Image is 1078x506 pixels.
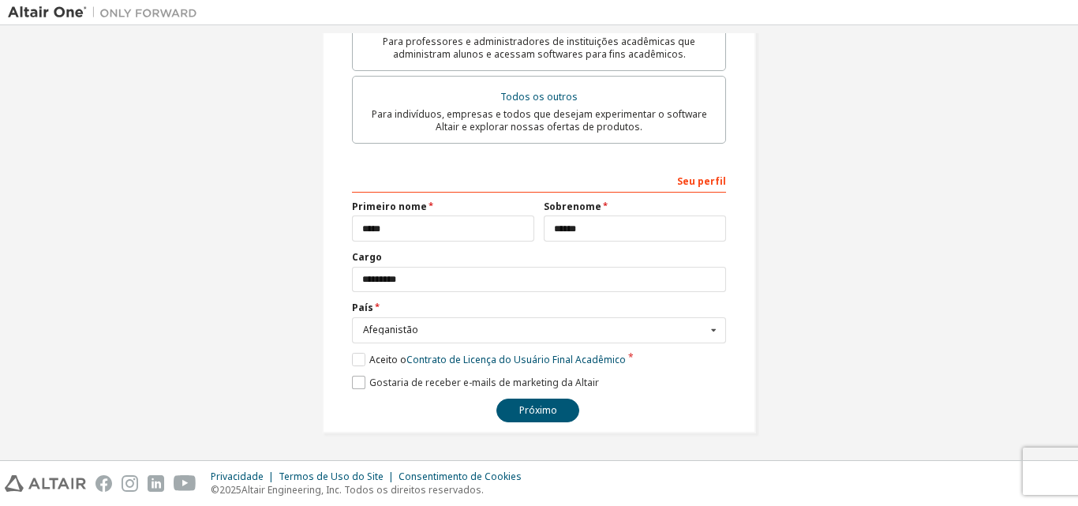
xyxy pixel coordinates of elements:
font: Consentimento de Cookies [399,470,522,483]
font: Aceito o [369,353,406,366]
img: instagram.svg [122,475,138,492]
font: Cargo [352,250,382,264]
img: linkedin.svg [148,475,164,492]
img: Altair Um [8,5,205,21]
button: Próximo [496,399,579,422]
font: © [211,483,219,497]
font: Contrato de Licença do Usuário Final [406,353,573,366]
font: Afeganistão [363,323,418,336]
font: Próximo [519,403,557,417]
font: Termos de Uso do Site [279,470,384,483]
font: Acadêmico [575,353,626,366]
font: Seu perfil [677,174,726,188]
font: Altair Engineering, Inc. Todos os direitos reservados. [241,483,484,497]
font: País [352,301,373,314]
img: altair_logo.svg [5,475,86,492]
font: 2025 [219,483,241,497]
font: Sobrenome [544,200,601,213]
font: Primeiro nome [352,200,427,213]
font: Todos os outros [500,90,578,103]
font: Privacidade [211,470,264,483]
font: Gostaria de receber e-mails de marketing da Altair [369,376,599,389]
font: Para professores e administradores de instituições acadêmicas que administram alunos e acessam so... [383,35,695,61]
font: Para indivíduos, empresas e todos que desejam experimentar o software Altair e explorar nossas of... [372,107,707,133]
img: youtube.svg [174,475,197,492]
img: facebook.svg [95,475,112,492]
